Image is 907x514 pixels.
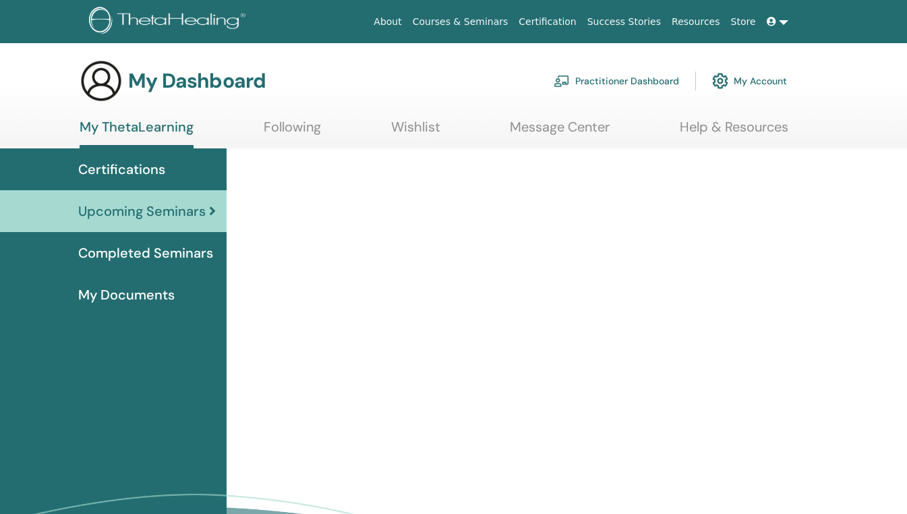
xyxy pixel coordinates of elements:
[368,9,407,34] a: About
[712,66,787,96] a: My Account
[510,119,610,145] a: Message Center
[407,9,514,34] a: Courses & Seminars
[264,119,321,145] a: Following
[80,119,194,148] a: My ThetaLearning
[78,243,213,263] span: Completed Seminars
[513,9,581,34] a: Certification
[666,9,726,34] a: Resources
[89,7,250,37] img: logo.png
[128,69,266,93] h3: My Dashboard
[78,201,206,221] span: Upcoming Seminars
[712,69,728,92] img: cog.svg
[391,119,440,145] a: Wishlist
[582,9,666,34] a: Success Stories
[726,9,761,34] a: Store
[80,59,123,103] img: generic-user-icon.jpg
[78,159,165,179] span: Certifications
[680,119,788,145] a: Help & Resources
[554,75,570,87] img: chalkboard-teacher.svg
[78,285,175,305] span: My Documents
[554,66,679,96] a: Practitioner Dashboard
